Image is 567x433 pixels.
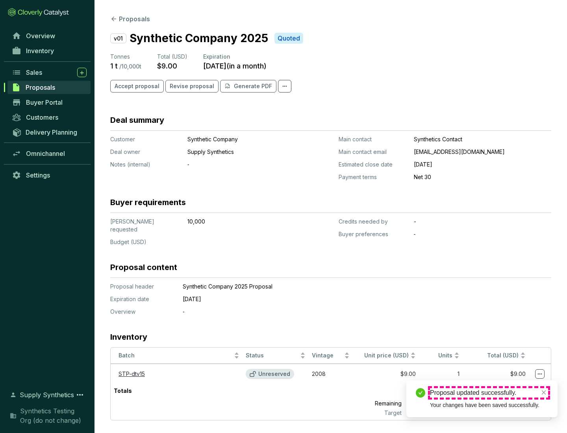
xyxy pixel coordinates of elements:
p: [PERSON_NAME] requested [110,218,181,233]
span: Omnichannel [26,150,65,157]
p: Overview [110,308,173,316]
td: $9.00 [353,364,419,384]
span: Accept proposal [115,82,159,90]
p: [EMAIL_ADDRESS][DOMAIN_NAME] [414,148,551,156]
p: Target [340,409,405,417]
span: close [541,390,547,395]
p: Customer [110,135,181,143]
p: 1 t [110,61,118,70]
span: Batch [119,352,232,359]
p: Credits needed by [339,218,408,226]
p: Synthetic Company 2025 [130,30,268,46]
p: Tonnes [110,53,141,61]
div: Proposal updated successfully. [430,388,548,398]
p: Supply Synthetics [187,148,294,156]
span: Customers [26,113,58,121]
a: Delivery Planning [8,126,91,139]
button: Proposals [110,14,150,24]
a: Overview [8,29,91,43]
button: Generate PDF [220,80,276,93]
p: [DATE] [414,161,551,168]
a: Close [539,388,548,397]
p: 10,000 t [405,409,463,417]
a: Settings [8,168,91,182]
p: ‐ [187,161,294,168]
button: Accept proposal [110,80,164,93]
p: Notes (internal) [110,161,181,168]
a: Proposals [7,81,91,94]
span: Supply Synthetics [20,390,74,400]
p: / 10,000 t [119,63,141,70]
span: Proposals [26,83,55,91]
h3: Proposal content [110,262,177,273]
p: Totals [111,384,135,398]
p: Proposal header [110,283,173,291]
span: Settings [26,171,50,179]
span: Units [422,352,453,359]
button: Revise proposal [165,80,219,93]
p: Quoted [278,34,300,43]
p: Synthetic Company 2025 Proposal [183,283,513,291]
p: [DATE] ( in a month ) [203,61,267,70]
h3: Inventory [110,331,147,342]
td: 1 [419,364,463,384]
p: v01 [110,33,126,43]
span: Vintage [312,352,343,359]
span: Sales [26,68,42,76]
td: 2008 [309,364,353,384]
h3: Buyer requirements [110,197,186,208]
p: Generate PDF [234,82,272,90]
span: Status [246,352,298,359]
span: Unit price (USD) [364,352,409,359]
p: Synthetics Contact [414,135,551,143]
p: - [414,218,551,226]
span: Overview [26,32,55,40]
p: ‐ [414,230,551,238]
p: Payment terms [339,173,408,181]
p: Unreserved [258,370,290,377]
span: Total (USD) [487,352,519,359]
p: Buyer preferences [339,230,408,238]
th: Units [419,348,463,364]
span: Inventory [26,47,54,55]
p: Expiration [203,53,267,61]
th: Status [243,348,309,364]
th: Vintage [309,348,353,364]
p: 10,000 [187,218,294,226]
p: Expiration date [110,295,173,303]
span: Budget (USD) [110,239,146,245]
span: check-circle [416,388,425,398]
p: 9,999 t [405,398,463,409]
p: Main contact email [339,148,408,156]
div: Your changes have been saved successfully. [430,401,548,409]
h3: Deal summary [110,115,164,126]
th: Batch [111,348,243,364]
p: Main contact [339,135,408,143]
p: ‐ [183,308,513,316]
a: STP-dtv15 [119,370,145,377]
p: Estimated close date [339,161,408,168]
a: Buyer Portal [8,96,91,109]
span: Delivery Planning [26,128,77,136]
span: Total (USD) [157,53,187,60]
p: Synthetic Company [187,135,294,143]
span: Revise proposal [170,82,214,90]
p: $9.00 [157,61,177,70]
p: Net 30 [414,173,551,181]
span: Buyer Portal [26,98,63,106]
a: Sales [8,66,91,79]
td: $9.00 [463,364,529,384]
span: Synthetics Testing Org (do not change) [20,406,87,425]
a: Inventory [8,44,91,57]
a: Customers [8,111,91,124]
a: Omnichannel [8,147,91,160]
p: 1 t [404,384,462,398]
p: Deal owner [110,148,181,156]
p: [DATE] [183,295,513,303]
p: Remaining [340,398,405,409]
